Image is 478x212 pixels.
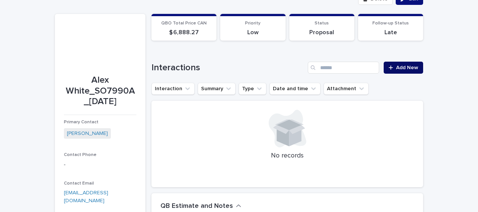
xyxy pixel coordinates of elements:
[161,21,207,26] span: QBO Total Price CAN
[151,83,195,95] button: Interaction
[156,29,212,36] p: $ 6,888.27
[64,190,108,203] a: [EMAIL_ADDRESS][DOMAIN_NAME]
[160,202,233,210] h2: QB Estimate and Notes
[64,120,98,124] span: Primary Contact
[324,83,369,95] button: Attachment
[64,153,97,157] span: Contact Phone
[151,62,305,73] h1: Interactions
[64,161,136,169] p: -
[372,21,409,26] span: Follow-up Status
[384,62,423,74] a: Add New
[225,29,281,36] p: Low
[67,130,108,138] a: [PERSON_NAME]
[363,29,419,36] p: Late
[269,83,321,95] button: Date and time
[396,65,418,70] span: Add New
[315,21,329,26] span: Status
[160,152,414,160] p: No records
[198,83,236,95] button: Summary
[245,21,260,26] span: Priority
[64,181,94,186] span: Contact Email
[239,83,266,95] button: Type
[308,62,379,74] input: Search
[160,202,241,210] button: QB Estimate and Notes
[64,75,136,107] p: Alex White_SO7990A_[DATE]
[294,29,350,36] p: Proposal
